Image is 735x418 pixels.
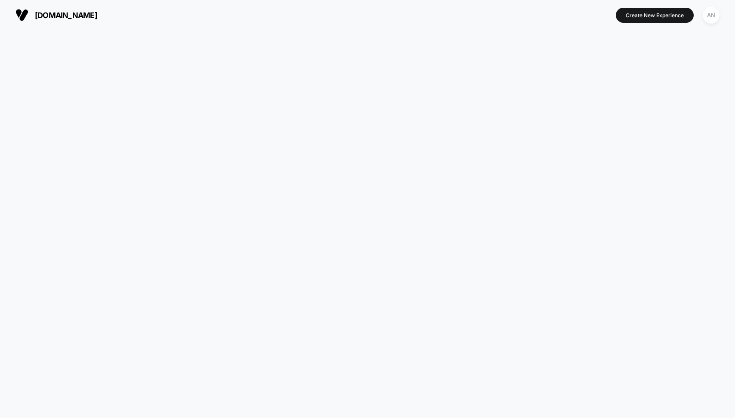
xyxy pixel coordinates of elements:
img: Visually logo [15,9,28,22]
button: [DOMAIN_NAME] [13,8,100,22]
span: [DOMAIN_NAME] [35,11,97,20]
div: AN [703,7,720,24]
button: AN [700,6,722,24]
button: Create New Experience [616,8,694,23]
